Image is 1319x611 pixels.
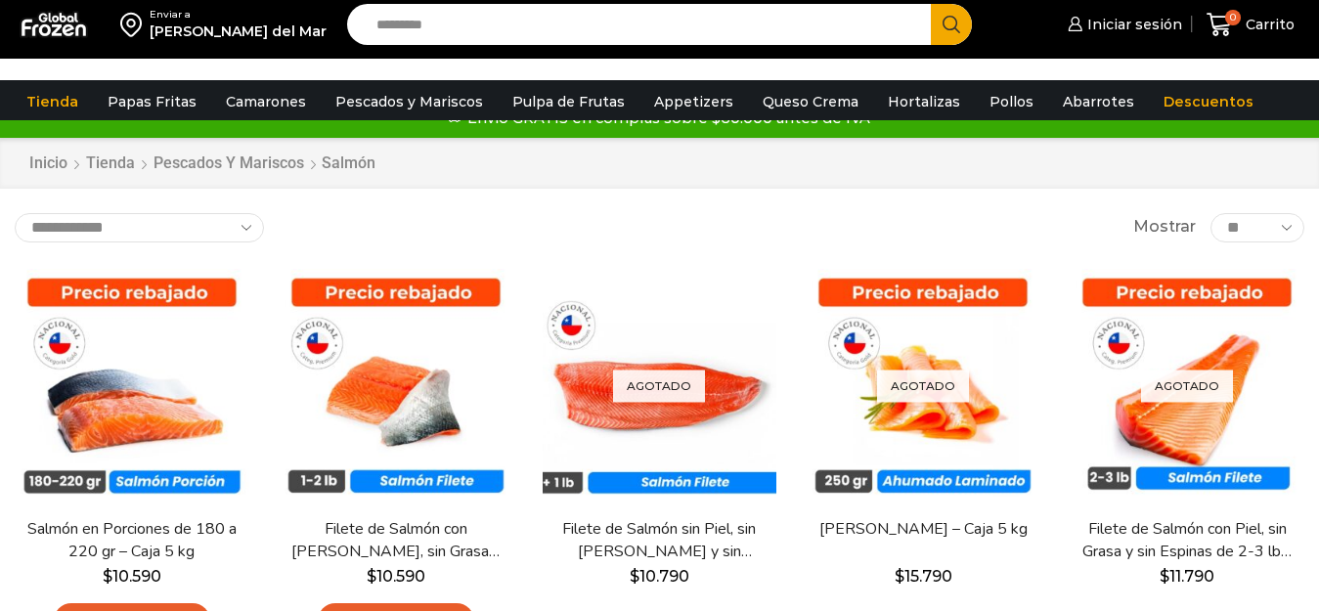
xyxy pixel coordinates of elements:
[120,8,150,41] img: address-field-icon.svg
[895,567,952,586] bdi: 15.790
[1225,10,1241,25] span: 0
[630,567,689,586] bdi: 10.790
[1053,83,1144,120] a: Abarrotes
[290,518,502,563] a: Filete de Salmón con [PERSON_NAME], sin Grasa y sin Espinas 1-2 lb – Caja 10 Kg
[1081,518,1293,563] a: Filete de Salmón con Piel, sin Grasa y sin Espinas de 2-3 lb – Premium – Caja 10 kg
[85,153,136,175] a: Tienda
[103,567,161,586] bdi: 10.590
[326,83,493,120] a: Pescados y Mariscos
[878,83,970,120] a: Hortalizas
[367,567,376,586] span: $
[554,518,766,563] a: Filete de Salmón sin Piel, sin [PERSON_NAME] y sin [PERSON_NAME] – Caja 10 Kg
[150,22,327,41] div: [PERSON_NAME] del Mar
[322,153,375,172] h1: Salmón
[153,153,305,175] a: Pescados y Mariscos
[98,83,206,120] a: Papas Fritas
[1241,15,1295,34] span: Carrito
[630,567,639,586] span: $
[28,153,375,175] nav: Breadcrumb
[644,83,743,120] a: Appetizers
[1141,370,1233,402] p: Agotado
[26,518,238,563] a: Salmón en Porciones de 180 a 220 gr – Caja 5 kg
[1082,15,1182,34] span: Iniciar sesión
[15,213,264,242] select: Pedido de la tienda
[503,83,635,120] a: Pulpa de Frutas
[817,518,1029,541] a: [PERSON_NAME] – Caja 5 kg
[980,83,1043,120] a: Pollos
[1202,2,1299,48] a: 0 Carrito
[1160,567,1169,586] span: $
[895,567,904,586] span: $
[28,153,68,175] a: Inicio
[1160,567,1214,586] bdi: 11.790
[103,567,112,586] span: $
[613,370,705,402] p: Agotado
[17,83,88,120] a: Tienda
[1133,216,1196,239] span: Mostrar
[1063,5,1182,44] a: Iniciar sesión
[367,567,425,586] bdi: 10.590
[1154,83,1263,120] a: Descuentos
[877,370,969,402] p: Agotado
[753,83,868,120] a: Queso Crema
[216,83,316,120] a: Camarones
[931,4,972,45] button: Search button
[150,8,327,22] div: Enviar a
